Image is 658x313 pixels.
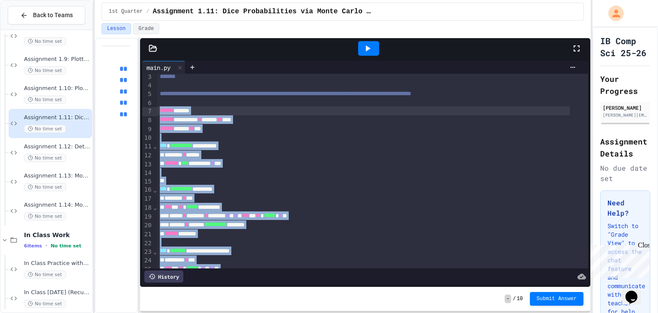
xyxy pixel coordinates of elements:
[142,73,153,82] div: 3
[153,187,157,193] span: Fold line
[24,260,90,267] span: In Class Practice with Lists, [DATE]
[142,99,153,108] div: 6
[513,295,516,302] span: /
[144,271,183,283] div: History
[24,125,66,133] span: No time set
[142,81,153,90] div: 4
[142,178,153,186] div: 15
[142,248,153,257] div: 23
[600,35,650,59] h1: IB Comp Sci 25-26
[622,279,649,304] iframe: chat widget
[24,202,90,209] span: Assignment 1.14: More Work with IP Address Data, Part 2
[33,11,73,20] span: Back to Teams
[142,204,153,213] div: 18
[142,239,153,248] div: 22
[142,90,153,99] div: 5
[24,271,66,279] span: No time set
[142,134,153,142] div: 10
[8,6,85,24] button: Back to Teams
[142,213,153,222] div: 19
[146,8,149,15] span: /
[603,104,648,111] div: [PERSON_NAME]
[24,66,66,75] span: No time set
[133,23,159,34] button: Grade
[530,292,584,306] button: Submit Answer
[3,3,59,54] div: Chat with us now!Close
[51,243,81,249] span: No time set
[517,295,523,302] span: 10
[142,160,153,169] div: 13
[142,169,153,178] div: 14
[142,116,153,125] div: 8
[142,151,153,160] div: 12
[24,85,90,92] span: Assignment 1.10: Plotting with Python
[142,221,153,230] div: 20
[153,248,157,255] span: Fold line
[153,143,157,150] span: Fold line
[102,23,131,34] button: Lesson
[153,266,157,273] span: Fold line
[587,241,649,278] iframe: chat widget
[600,135,650,160] h2: Assignment Details
[24,243,42,249] span: 6 items
[45,242,47,249] span: •
[142,107,153,116] div: 7
[142,230,153,239] div: 21
[599,3,626,23] div: My Account
[142,195,153,204] div: 17
[24,289,90,296] span: In Class [DATE] (Recursion)
[24,300,66,308] span: No time set
[607,198,643,218] h3: Need Help?
[24,37,66,45] span: No time set
[24,231,90,239] span: In Class Work
[142,256,153,265] div: 24
[600,163,650,184] div: No due date set
[603,112,648,118] div: [PERSON_NAME][EMAIL_ADDRESS][DOMAIN_NAME]
[24,96,66,104] span: No time set
[24,154,66,162] span: No time set
[505,295,511,303] span: -
[142,142,153,151] div: 11
[24,212,66,220] span: No time set
[142,61,185,74] div: main.py
[109,8,143,15] span: 1st Quarter
[142,186,153,195] div: 16
[142,63,175,72] div: main.py
[142,265,153,274] div: 25
[24,56,90,63] span: Assignment 1.9: Plotting Random Points
[24,143,90,150] span: Assignment 1.12: Determine Dice Probabilities via Loops
[24,183,66,191] span: No time set
[600,73,650,97] h2: Your Progress
[153,6,372,17] span: Assignment 1.11: Dice Probabilities via Monte Carlo Methods
[153,204,157,211] span: Fold line
[24,172,90,180] span: Assignment 1.13: More Work with IP Address Data
[142,125,153,134] div: 9
[537,295,577,302] span: Submit Answer
[24,114,90,121] span: Assignment 1.11: Dice Probabilities via Monte Carlo Methods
